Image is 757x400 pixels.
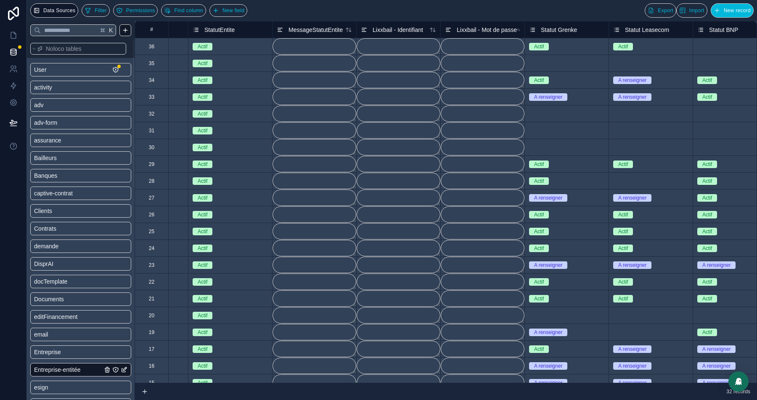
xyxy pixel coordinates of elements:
div: 31 [149,127,154,134]
button: Export [645,3,676,18]
span: New record [724,8,751,14]
div: docTemplate [30,275,131,288]
span: Documents [34,295,64,303]
div: Actif [534,161,544,168]
div: A renseigner [618,261,646,269]
div: 33 [149,94,154,100]
div: Actif [702,278,712,286]
div: email [30,328,131,341]
div: 20 [149,312,154,319]
span: adv-form [34,118,57,127]
div: A renseigner [534,261,562,269]
div: Actif [198,161,207,168]
div: A renseigner [534,93,562,101]
div: 35 [149,60,154,67]
div: assurance [30,134,131,147]
div: 21 [149,295,154,302]
div: A renseigner [702,345,731,353]
span: Filter [95,8,106,14]
a: Permissions [113,4,161,17]
div: Actif [534,76,544,84]
button: New field [209,4,247,17]
span: Banques [34,171,57,180]
div: Entreprise-entitée [30,363,131,376]
a: Entreprise-entitée [34,366,102,374]
span: Bailleurs [34,154,57,162]
div: Actif [198,295,207,303]
div: A renseigner [702,261,731,269]
div: captive-contrat [30,187,131,200]
span: Contrats [34,224,56,233]
div: Actif [534,245,544,252]
span: Export [658,8,673,14]
div: Actif [702,295,712,303]
div: Actif [198,362,207,370]
a: activity [34,83,102,92]
span: assurance [34,136,61,145]
div: Actif [198,211,207,218]
span: Import [689,8,704,14]
span: Entreprise-entitée [34,366,81,374]
div: A renseigner [702,362,731,370]
div: A renseigner [534,379,562,387]
div: Entreprise [30,345,131,359]
div: Contrats [30,222,131,235]
div: 25 [149,228,154,235]
div: 24 [149,245,154,252]
button: Permissions [113,4,158,17]
span: Lixxbail - Identifiant [373,26,423,34]
div: Actif [198,144,207,151]
div: Actif [534,177,544,185]
span: Statut BNP [709,26,738,34]
div: Actif [702,76,712,84]
a: Clients [34,207,102,215]
div: Actif [198,110,207,118]
a: assurance [34,136,102,145]
div: Actif [198,278,207,286]
div: A renseigner [618,194,646,202]
a: captive-contrat [34,189,102,197]
div: Actif [198,261,207,269]
div: 28 [149,178,154,184]
div: 29 [149,161,154,168]
div: Actif [702,211,712,218]
span: esign [34,383,48,392]
div: 26 [149,211,154,218]
div: Actif [198,379,207,387]
div: esign [30,381,131,394]
span: New field [222,8,244,14]
div: Actif [702,177,712,185]
div: Actif [702,93,712,101]
span: K [108,27,114,33]
div: Actif [534,295,544,303]
div: # [141,26,162,33]
div: A renseigner [618,345,646,353]
span: Permissions [126,8,155,14]
span: Find column [174,8,203,14]
div: Actif [618,228,628,235]
div: Clients [30,204,131,218]
div: A renseigner [702,379,731,387]
div: Actif [198,194,207,202]
div: activity [30,81,131,94]
a: Documents [34,295,102,303]
div: Actif [198,76,207,84]
span: email [34,330,48,339]
div: 36 [149,43,154,50]
div: Actif [618,211,628,218]
div: Actif [198,245,207,252]
span: Lixxbail - Mot de passe [457,26,517,34]
div: A renseigner [534,362,562,370]
div: 27 [149,195,154,201]
div: Actif [198,60,207,67]
span: captive-contrat [34,189,73,197]
div: A renseigner [534,329,562,336]
div: Actif [534,228,544,235]
button: Filter [82,4,109,17]
button: Noloco tables [30,43,126,55]
span: Clients [34,207,52,215]
span: Noloco tables [46,45,82,53]
div: Actif [198,329,207,336]
div: Open Intercom Messenger [728,371,749,392]
div: Actif [702,228,712,235]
